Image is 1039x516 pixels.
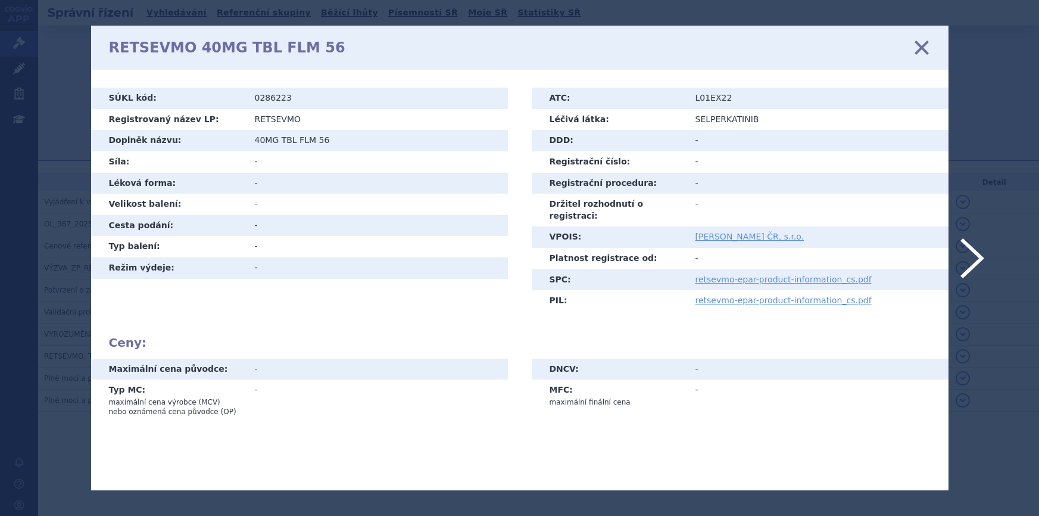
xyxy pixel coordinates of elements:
td: - [687,359,948,380]
td: - [246,194,508,215]
th: Typ balení: [91,236,246,257]
th: VPOIS: [532,226,687,248]
td: - [246,257,508,279]
td: - [246,236,508,257]
th: Maximální cena původce: [91,359,246,380]
div: - [255,363,499,375]
th: Registrační procedura: [532,173,687,194]
th: ATC: [532,88,687,109]
th: Typ MC: [91,380,246,421]
th: SPC: [532,269,687,291]
td: 0286223 [246,88,508,109]
td: - [687,130,948,151]
th: DNCV: [532,359,687,380]
td: 40MG TBL FLM 56 [246,130,508,151]
td: - [687,248,948,269]
th: Registrovaný název LP: [91,109,246,130]
th: Léčivá látka: [532,109,687,130]
td: - [246,215,508,237]
td: - [246,151,508,173]
td: RETSEVMO [246,109,508,130]
td: - [246,380,508,421]
th: Doplněk názvu: [91,130,246,151]
th: Síla: [91,151,246,173]
th: MFC: [532,380,687,412]
td: - [687,173,948,194]
th: Platnost registrace od: [532,248,687,269]
td: - [687,194,948,226]
a: zavřít [913,39,931,57]
a: retsevmo-epar-product-information_cs.pdf [695,275,872,284]
a: [PERSON_NAME] ČR, s.r.o. [695,232,804,241]
h2: Ceny: [109,335,931,350]
th: Léková forma: [91,173,246,194]
th: Velikost balení: [91,194,246,215]
p: maximální finální cena [550,397,678,407]
th: Cesta podání: [91,215,246,237]
th: SÚKL kód: [91,88,246,109]
td: - [687,380,948,412]
a: retsevmo-epar-product-information_cs.pdf [695,296,872,305]
td: - [687,151,948,173]
th: Registrační číslo: [532,151,687,173]
th: Držitel rozhodnutí o registraci: [532,194,687,226]
p: maximální cena výrobce (MCV) nebo oznámená cena původce (OP) [109,397,237,416]
td: SELPERKATINIB [687,109,948,130]
th: Režim výdeje: [91,257,246,279]
td: L01EX22 [687,88,948,109]
th: PIL: [532,290,687,312]
td: - [246,173,508,194]
th: DDD: [532,130,687,151]
h1: RETSEVMO 40MG TBL FLM 56 [109,39,345,57]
